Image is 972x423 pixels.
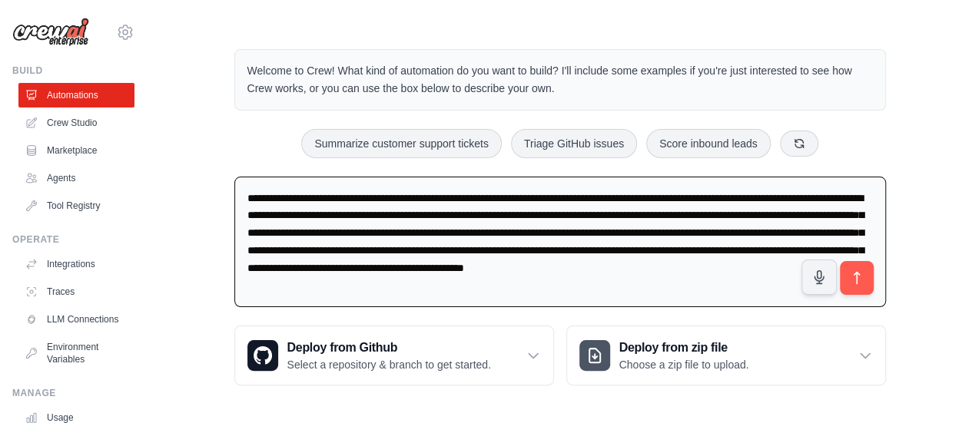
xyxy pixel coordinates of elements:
[18,83,134,107] a: Automations
[511,129,637,158] button: Triage GitHub issues
[18,193,134,218] a: Tool Registry
[619,357,749,372] p: Choose a zip file to upload.
[895,349,972,423] iframe: Chat Widget
[287,339,491,357] h3: Deploy from Github
[247,62,873,97] p: Welcome to Crew! What kind of automation do you want to build? I'll include some examples if you'...
[12,387,134,399] div: Manage
[12,64,134,77] div: Build
[12,233,134,246] div: Operate
[18,166,134,190] a: Agents
[301,129,501,158] button: Summarize customer support tickets
[646,129,771,158] button: Score inbound leads
[18,111,134,135] a: Crew Studio
[18,335,134,372] a: Environment Variables
[18,252,134,276] a: Integrations
[18,138,134,163] a: Marketplace
[12,18,89,47] img: Logo
[619,339,749,357] h3: Deploy from zip file
[18,279,134,304] a: Traces
[287,357,491,372] p: Select a repository & branch to get started.
[18,307,134,332] a: LLM Connections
